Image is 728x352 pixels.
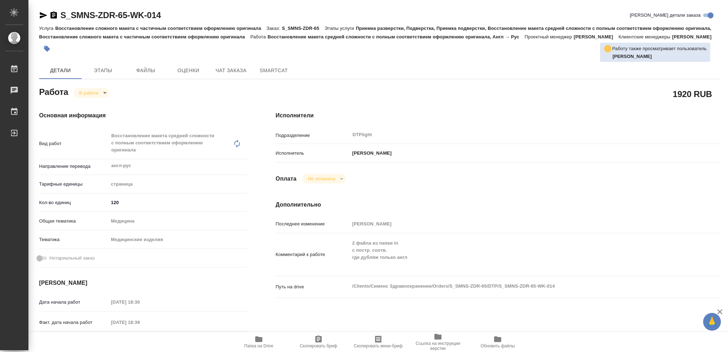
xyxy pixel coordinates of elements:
p: Вид работ [39,140,108,147]
h4: [PERSON_NAME] [39,279,247,287]
b: [PERSON_NAME] [612,54,652,59]
span: Чат заказа [214,66,248,75]
div: страница [108,178,247,190]
p: Кол-во единиц [39,199,108,206]
p: Тарифные единицы [39,181,108,188]
button: В работе [77,90,101,96]
p: Последнее изменение [275,220,349,228]
div: В работе [74,88,109,98]
p: Проектный менеджер [525,34,574,39]
p: Клиентские менеджеры [619,34,672,39]
p: Этапы услуги [325,26,356,31]
h2: Работа [39,85,68,98]
p: Дата начала работ [39,299,108,306]
p: Восстановление сложного макета с частичным соответствием оформлению оригинала [55,26,266,31]
div: В работе [302,174,346,183]
p: Приемка разверстки, Подверстка, Приемка подверстки, Восстановление макета средней сложности с пол... [39,26,711,39]
span: Обновить файлы [481,343,515,348]
span: Нотариальный заказ [49,255,95,262]
p: Работу также просматривает пользователь [612,45,707,52]
button: Добавить тэг [39,41,55,57]
p: Исполнитель [275,150,349,157]
h2: 1920 RUB [673,88,712,100]
button: Ссылка на инструкции верстки [408,332,468,352]
input: Пустое поле [350,219,683,229]
span: Скопировать бриф [300,343,337,348]
p: [PERSON_NAME] [350,150,392,157]
p: Факт. дата начала работ [39,319,108,326]
a: S_SMNS-ZDR-65-WK-014 [60,10,161,20]
p: S_SMNS-ZDR-65 [282,26,325,31]
p: Тематика [39,236,108,243]
button: Скопировать мини-бриф [348,332,408,352]
textarea: 2 файла из папки in с постр. соотв. где дубляж только англ [350,237,683,271]
p: Комментарий к работе [275,251,349,258]
textarea: /Clients/Сименс Здравоохранение/Orders/S_SMNS-ZDR-65/DTP/S_SMNS-ZDR-65-WK-014 [350,280,683,292]
span: Файлы [129,66,163,75]
div: Медицина [108,215,247,227]
span: Этапы [86,66,120,75]
input: Пустое поле [108,317,171,327]
span: SmartCat [257,66,291,75]
input: Пустое поле [108,297,171,307]
p: [PERSON_NAME] [672,34,717,39]
h4: Исполнители [275,111,720,120]
span: Оценки [171,66,205,75]
p: Работа [250,34,268,39]
p: Услуга [39,26,55,31]
input: ✎ Введи что-нибудь [108,197,247,208]
h4: Основная информация [39,111,247,120]
p: [PERSON_NAME] [574,34,619,39]
span: Ссылка на инструкции верстки [412,341,464,351]
p: Путь на drive [275,283,349,290]
span: Папка на Drive [244,343,273,348]
button: Папка на Drive [229,332,289,352]
p: Направление перевода [39,163,108,170]
span: Детали [43,66,77,75]
h4: Оплата [275,175,296,183]
span: Скопировать мини-бриф [354,343,402,348]
span: 🙏 [706,314,718,329]
p: Общая тематика [39,218,108,225]
button: Скопировать ссылку для ЯМессенджера [39,11,48,20]
h4: Дополнительно [275,201,720,209]
div: Медицинские изделия [108,234,247,246]
span: [PERSON_NAME] детали заказа [630,12,701,19]
p: Заказ: [267,26,282,31]
button: Скопировать ссылку [49,11,58,20]
button: Не оплачена [306,176,337,182]
p: Восстановление макета средней сложности с полным соответствием оформлению оригинала, Англ → Рус [268,34,525,39]
p: Смыслова Светлана [612,53,707,60]
button: 🙏 [703,313,721,331]
button: Обновить файлы [468,332,528,352]
button: Скопировать бриф [289,332,348,352]
p: Подразделение [275,132,349,139]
